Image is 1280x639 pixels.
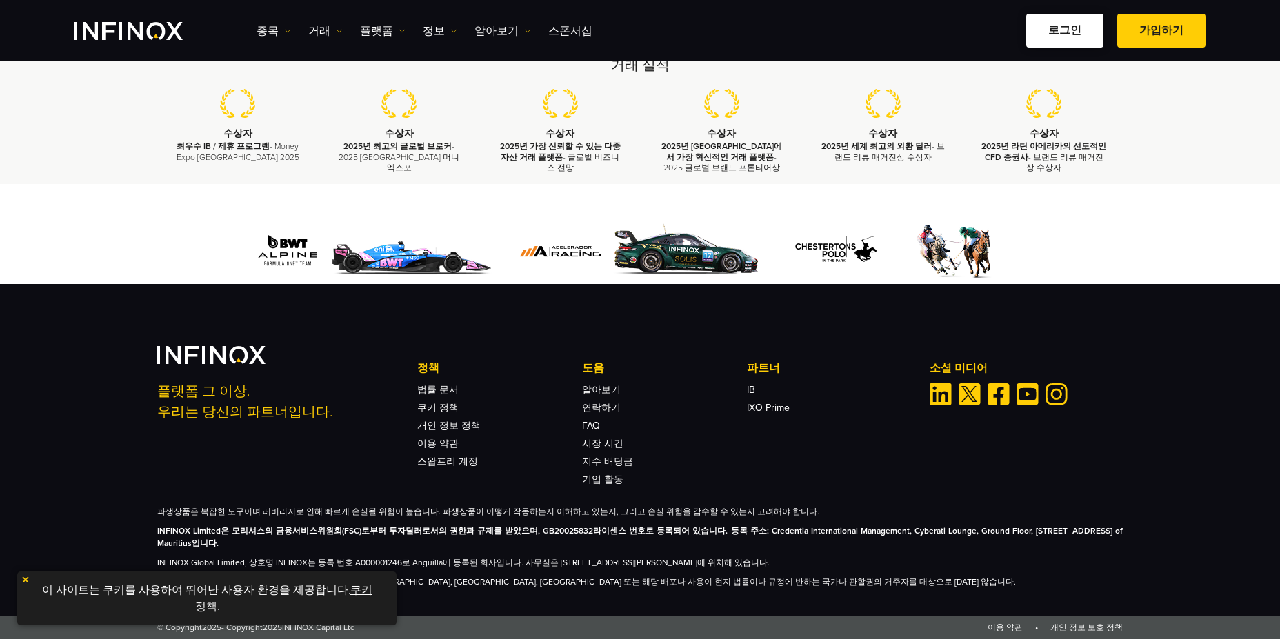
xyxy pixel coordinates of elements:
[747,360,911,376] p: 파트너
[157,621,355,633] span: © Copyright - Copyright INFINOX Capital Ltd
[177,141,270,151] strong: 최우수 IB / 제휴 프로그램
[497,141,624,173] p: - 글로벌 비즈니스 전망
[988,383,1010,405] a: Facebook
[157,556,1123,569] p: INFINOX Global Limited, 상호명 INFINOX는 등록 번호 A000001246로 Anguilla에 등록된 회사입니다. 사무실은 [STREET_ADDRESS]...
[417,384,459,396] a: 법률 문서
[582,456,633,467] a: 지수 배당금
[417,420,481,432] a: 개인 정보 정책
[336,141,463,173] p: - 2025 [GEOGRAPHIC_DATA] 머니 엑스포
[546,128,574,139] strong: 수상자
[819,141,946,162] p: - 브랜드 리뷰 매거진상 수상자
[1030,128,1059,139] strong: 수상자
[423,23,457,39] a: 정보
[747,402,790,414] a: IXO Prime
[74,22,215,40] a: INFINOX Logo
[223,128,252,139] strong: 수상자
[500,141,621,161] strong: 2025년 가장 신뢰할 수 있는 다중 자산 거래 플랫폼
[981,141,1108,173] p: - 브랜드 리뷰 매거진상 수상자
[661,141,782,161] strong: 2025년 [GEOGRAPHIC_DATA]에서 가장 혁신적인 거래 플랫폼
[868,128,897,139] strong: 수상자
[417,402,459,414] a: 쿠키 정책
[24,578,390,618] p: 이 사이트는 쿠키를 사용하여 뛰어난 사용자 환경을 제공합니다. .
[582,402,621,414] a: 연락하기
[981,141,1106,161] strong: 2025년 라틴 아메리카의 선도적인 CFD 증권사
[1050,622,1123,632] a: 개인 정보 보호 정책
[582,420,600,432] a: FAQ
[1117,14,1206,48] a: 가입하기
[174,141,301,162] p: - Money Expo [GEOGRAPHIC_DATA] 2025
[417,360,581,376] p: 정책
[474,23,531,39] a: 알아보기
[582,360,746,376] p: 도움
[1017,383,1039,405] a: Youtube
[21,575,30,585] img: yellow close icon
[548,23,592,39] a: 스폰서십
[157,576,1123,588] p: 이 사이트의 정보는 아프가니스탄, [GEOGRAPHIC_DATA], [GEOGRAPHIC_DATA], [GEOGRAPHIC_DATA], [GEOGRAPHIC_DATA] 또는 ...
[202,622,221,632] span: 2025
[308,23,343,39] a: 거래
[417,438,459,449] a: 이용 약관
[582,438,623,449] a: 시장 시간
[988,622,1023,632] a: 이용 약관
[157,526,1123,548] strong: INFINOX Limited은 모리셔스의 금융서비스위원회(FSC)로부터 투자딜러로서의 권한과 규제를 받았으며, GB20025832라이센스 번호로 등록되어 있습니다. 등록 주소...
[1026,14,1103,48] a: 로그인
[930,360,1123,376] p: 소셜 미디어
[385,128,414,139] strong: 수상자
[658,141,785,173] p: - 2025 글로벌 브랜드 프론티어상
[257,23,291,39] a: 종목
[582,384,621,396] a: 알아보기
[417,456,478,467] a: 스왑프리 계정
[157,381,399,423] p: 플랫폼 그 이상. 우리는 당신의 파트너입니다.
[263,622,282,632] span: 2025
[1025,622,1048,632] span: •
[157,505,1123,518] p: 파생상품은 복잡한 도구이며 레버리지로 인해 빠르게 손실될 위험이 높습니다. 파생상품이 어떻게 작동하는지 이해하고 있는지, 그리고 손실 위험을 감수할 수 있는지 고려해야 합니다.
[930,383,952,405] a: Linkedin
[747,384,755,396] a: IB
[343,141,452,151] strong: 2025년 최고의 글로벌 브로커
[1046,383,1068,405] a: Instagram
[582,474,623,485] a: 기업 활동
[821,141,932,151] strong: 2025년 세계 최고의 외환 딜러
[707,128,736,139] strong: 수상자
[360,23,406,39] a: 플랫폼
[157,56,1123,75] h2: 거래 실적
[959,383,981,405] a: Twitter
